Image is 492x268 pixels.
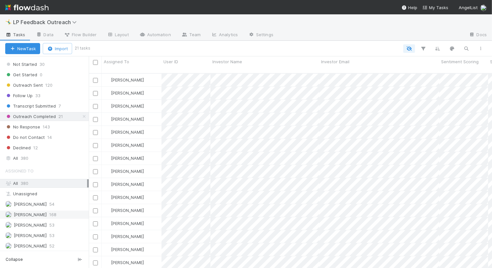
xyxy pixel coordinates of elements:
[105,142,110,148] img: avatar_5d51780c-77ad-4a9d-a6ed-b88b2c284079.png
[104,90,144,96] div: [PERSON_NAME]
[75,45,90,51] small: 21 tasks
[111,90,144,96] span: [PERSON_NAME]
[93,169,98,174] input: Toggle Row Selected
[105,182,110,187] img: avatar_26a72cff-d2f6-445f-be4d-79d164590882.png
[104,103,144,109] div: [PERSON_NAME]
[104,77,144,83] div: [PERSON_NAME]
[5,112,56,121] span: Outreach Completed
[5,144,31,152] span: Declined
[111,182,144,187] span: [PERSON_NAME]
[14,222,47,228] span: [PERSON_NAME]
[163,58,178,65] span: User ID
[33,144,38,152] span: 12
[93,234,98,239] input: Toggle Row Selected
[105,221,110,226] img: avatar_5d51780c-77ad-4a9d-a6ed-b88b2c284079.png
[5,92,33,100] span: Follow Up
[402,4,417,11] div: Help
[104,155,144,161] div: [PERSON_NAME]
[58,102,61,110] span: 7
[5,102,56,110] span: Transcript Submitted
[5,71,37,79] span: Get Started
[14,243,47,248] span: [PERSON_NAME]
[423,4,448,11] a: My Tasks
[464,30,492,40] a: Docs
[5,179,87,187] div: All
[111,221,144,226] span: [PERSON_NAME]
[459,5,478,10] span: AngelList
[93,195,98,200] input: Toggle Row Selected
[49,231,54,240] span: 53
[5,123,40,131] span: No Response
[5,201,12,207] img: avatar_a8b9208c-77c1-4b07-b461-d8bc701f972e.png
[5,190,87,198] div: Unassigned
[111,208,144,213] span: [PERSON_NAME]
[111,195,144,200] span: [PERSON_NAME]
[104,246,144,253] div: [PERSON_NAME]
[35,92,40,100] span: 33
[105,169,110,174] img: avatar_26a72cff-d2f6-445f-be4d-79d164590882.png
[104,220,144,227] div: [PERSON_NAME]
[6,257,23,262] span: Collapse
[40,71,42,79] span: 0
[64,31,97,38] span: Flow Builder
[105,247,110,252] img: avatar_5d51780c-77ad-4a9d-a6ed-b88b2c284079.png
[93,91,98,96] input: Toggle Row Selected
[105,195,110,200] img: avatar_5d51780c-77ad-4a9d-a6ed-b88b2c284079.png
[5,2,49,13] img: logo-inverted-e16ddd16eac7371096b0.svg
[21,181,28,186] span: 380
[59,30,102,40] a: Flow Builder
[14,233,47,238] span: [PERSON_NAME]
[105,260,110,265] img: avatar_5d51780c-77ad-4a9d-a6ed-b88b2c284079.png
[111,129,144,135] span: [PERSON_NAME]
[111,103,144,109] span: [PERSON_NAME]
[105,208,110,213] img: avatar_5d51780c-77ad-4a9d-a6ed-b88b2c284079.png
[93,60,98,65] input: Toggle All Rows Selected
[105,77,110,82] img: avatar_a8b9208c-77c1-4b07-b461-d8bc701f972e.png
[105,116,110,122] img: avatar_6177bb6d-328c-44fd-b6eb-4ffceaabafa4.png
[93,208,98,213] input: Toggle Row Selected
[49,221,54,229] span: 53
[423,5,448,10] span: My Tasks
[111,260,144,265] span: [PERSON_NAME]
[134,30,176,40] a: Automation
[93,143,98,148] input: Toggle Row Selected
[105,234,110,239] img: avatar_5d51780c-77ad-4a9d-a6ed-b88b2c284079.png
[104,259,144,266] div: [PERSON_NAME]
[480,5,487,11] img: avatar_5d51780c-77ad-4a9d-a6ed-b88b2c284079.png
[5,243,12,249] img: avatar_6177bb6d-328c-44fd-b6eb-4ffceaabafa4.png
[5,60,37,68] span: Not Started
[13,19,80,25] span: LP Feedback Outreach
[105,103,110,109] img: avatar_218ae7b5-dcd5-4ccc-b5d5-7cc00ae2934f.png
[104,58,129,65] span: Assigned To
[43,43,72,54] button: Import
[49,242,54,250] span: 52
[14,212,47,217] span: [PERSON_NAME]
[111,247,144,252] span: [PERSON_NAME]
[111,234,144,239] span: [PERSON_NAME]
[49,200,54,208] span: 54
[49,211,56,219] span: 168
[39,60,45,68] span: 30
[243,30,279,40] a: Settings
[93,78,98,83] input: Toggle Row Selected
[93,221,98,226] input: Toggle Row Selected
[5,222,12,228] img: avatar_218ae7b5-dcd5-4ccc-b5d5-7cc00ae2934f.png
[47,133,52,141] span: 14
[5,31,25,38] span: Tasks
[176,30,206,40] a: Team
[93,182,98,187] input: Toggle Row Selected
[104,207,144,214] div: [PERSON_NAME]
[212,58,242,65] span: Investor Name
[104,116,144,122] div: [PERSON_NAME]
[111,116,144,122] span: [PERSON_NAME]
[93,247,98,252] input: Toggle Row Selected
[5,211,12,218] img: avatar_5d51780c-77ad-4a9d-a6ed-b88b2c284079.png
[5,81,43,89] span: Outreach Sent
[14,201,47,207] span: [PERSON_NAME]
[105,156,110,161] img: avatar_5d51780c-77ad-4a9d-a6ed-b88b2c284079.png
[105,129,110,135] img: avatar_26a72cff-d2f6-445f-be4d-79d164590882.png
[93,156,98,161] input: Toggle Row Selected
[5,154,87,162] div: All
[93,117,98,122] input: Toggle Row Selected
[111,156,144,161] span: [PERSON_NAME]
